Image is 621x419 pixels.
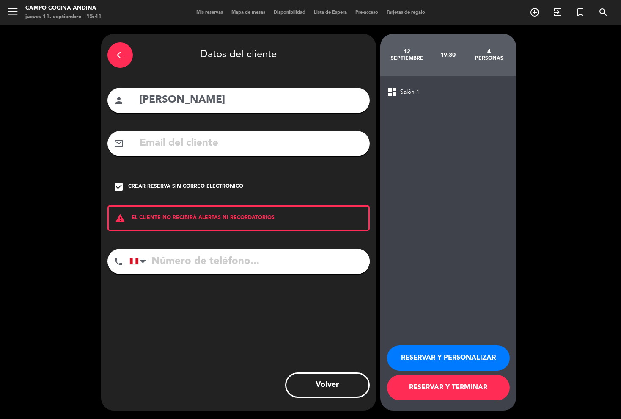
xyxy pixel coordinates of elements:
button: RESERVAR Y PERSONALIZAR [387,345,510,371]
i: search [598,7,608,17]
span: dashboard [387,87,397,97]
div: EL CLIENTE NO RECIBIRÁ ALERTAS NI RECORDATORIOS [107,205,370,231]
input: Email del cliente [139,135,363,152]
span: Salón 1 [400,87,420,97]
i: turned_in_not [575,7,585,17]
div: Crear reserva sin correo electrónico [128,183,243,191]
span: Disponibilidad [269,10,310,15]
div: Peru (Perú): +51 [130,249,149,274]
div: jueves 11. septiembre - 15:41 [25,13,102,21]
span: Mis reservas [192,10,227,15]
div: Campo Cocina Andina [25,4,102,13]
i: arrow_back [115,50,125,60]
div: 4 [469,48,510,55]
div: personas [469,55,510,62]
span: Mapa de mesas [227,10,269,15]
span: Tarjetas de regalo [382,10,429,15]
i: mail_outline [114,139,124,149]
span: Lista de Espera [310,10,351,15]
div: Datos del cliente [107,40,370,70]
i: menu [6,5,19,18]
button: Volver [285,372,370,398]
button: RESERVAR Y TERMINAR [387,375,510,400]
span: Pre-acceso [351,10,382,15]
i: person [114,95,124,105]
button: menu [6,5,19,21]
i: warning [109,213,132,223]
i: check_box [114,182,124,192]
input: Nombre del cliente [139,92,363,109]
div: 19:30 [428,40,469,70]
input: Número de teléfono... [129,249,370,274]
i: phone [113,256,124,266]
i: exit_to_app [552,7,563,17]
div: 12 [387,48,428,55]
i: add_circle_outline [530,7,540,17]
div: septiembre [387,55,428,62]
